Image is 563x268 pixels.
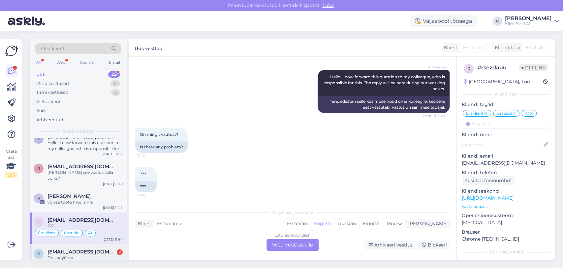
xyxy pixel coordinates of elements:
[462,195,514,201] a: [URL][DOMAIN_NAME]
[47,140,123,152] div: Hello, I now forward this question to my colleague, who is responsible for this. The reply will b...
[103,152,123,157] div: [DATE] 11:57
[478,64,519,72] div: # rsezdauu
[135,220,151,227] div: Klient
[410,15,477,27] div: Väljaspool tööaega
[505,16,552,21] div: [PERSON_NAME]
[462,229,550,236] p: Brauser
[38,136,40,141] span: s
[63,128,94,134] span: Uued vestlused
[47,199,123,205] div: vigase toote müümine
[135,210,450,215] div: Valige keel ja vastake
[41,45,67,52] span: Otsi kliente
[423,65,448,70] span: AI Assistent
[525,111,529,115] span: AI
[462,176,515,185] div: Küsi telefoninumbrit
[462,131,550,138] p: Kliendi nimi
[36,107,46,114] div: Kõik
[36,80,69,87] div: Minu vestlused
[5,172,17,178] div: 2 / 3
[526,44,543,51] span: English
[406,220,448,227] div: [PERSON_NAME]
[462,188,550,195] p: Klienditeekond
[47,193,91,199] span: Raul Aalde
[38,231,55,235] span: Eraklient
[462,236,550,243] p: Chrome [TECHNICAL_ID]
[467,66,470,71] span: r
[135,43,162,52] label: Uus vestlus
[37,166,40,171] span: r
[135,141,188,153] div: Is there any problem?
[418,241,450,249] div: Blokeeri
[334,219,359,229] div: Russian
[493,17,502,26] div: O
[318,96,450,113] div: Tere, edastan selle küsimuse nüüd oma kolleegile, kes selle eest vastutab. Vastus on siin meie tö...
[492,44,520,51] div: Klienditugi
[64,231,79,235] span: Ostuabi
[103,205,123,210] div: [DATE] 11:45
[462,119,550,129] input: Lisa tag
[462,259,550,266] p: Märkmed
[108,58,121,67] div: Email
[35,58,43,67] div: All
[36,117,63,123] div: Arhiveeritud
[117,249,123,255] div: 2
[496,111,512,115] span: Ostuabi
[423,113,448,118] span: Nähtud ✓ 11:41
[364,241,415,249] div: Arhiveeri vestlus
[111,89,120,96] div: 3
[5,148,17,178] div: Vaata siia
[37,219,40,224] span: k
[47,164,116,170] span: riinaoja25@gmail.com
[324,74,446,91] span: Hello, I now forward this question to my colleague, who is responsible for this. The reply will b...
[37,196,40,201] span: R
[47,249,116,255] span: karzubov38@mail.ee
[47,223,123,229] div: ???
[462,101,550,108] p: Kliendi tag'id
[310,219,334,229] div: English
[462,141,542,148] input: Lisa nimi
[274,232,311,238] div: Estonian to English
[137,193,162,198] span: 11:44
[140,132,178,137] span: On mingit vadtust?
[505,21,552,26] div: Klick Eesti AS
[466,111,484,115] span: Eraklient
[284,219,310,229] div: Estonian
[110,80,120,87] div: 0
[464,78,530,85] div: [GEOGRAPHIC_DATA], Türi
[462,204,550,210] p: Vaata edasi ...
[36,71,45,78] div: Uus
[462,219,550,226] p: [MEDICAL_DATA]
[505,16,559,26] a: [PERSON_NAME]Klick Eesti AS
[462,169,550,176] p: Kliendi telefon
[462,153,550,160] p: Kliendi email
[37,251,40,256] span: k
[519,64,548,71] span: Offline
[47,217,116,223] span: komakevin792@gmail.com
[462,212,550,219] p: Operatsioonisüsteem
[103,181,123,186] div: [DATE] 11:49
[462,249,550,255] div: [PERSON_NAME]
[79,58,95,67] div: Socials
[321,2,336,8] span: Luba
[55,58,67,67] div: Web
[36,98,61,105] div: AI Assistent
[157,220,177,227] span: Estonian
[47,170,123,181] div: [PERSON_NAME] see vastus tulla võiks?
[359,219,383,229] div: Finnish
[47,255,123,261] div: Пожалуйста
[135,181,157,192] div: ???
[266,239,319,251] div: Võta vestlus üle
[103,237,123,242] div: [DATE] 11:44
[463,44,483,51] span: Estonian
[387,220,397,226] span: Muu
[36,89,69,96] div: Tiimi vestlused
[88,231,92,235] span: AI
[441,44,457,51] div: Klient
[108,71,120,78] div: 22
[462,91,550,97] div: Kliendi info
[140,172,146,176] span: ???
[137,153,162,158] span: 11:42
[462,160,550,167] p: [EMAIL_ADDRESS][DOMAIN_NAME]
[5,45,18,57] img: Askly Logo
